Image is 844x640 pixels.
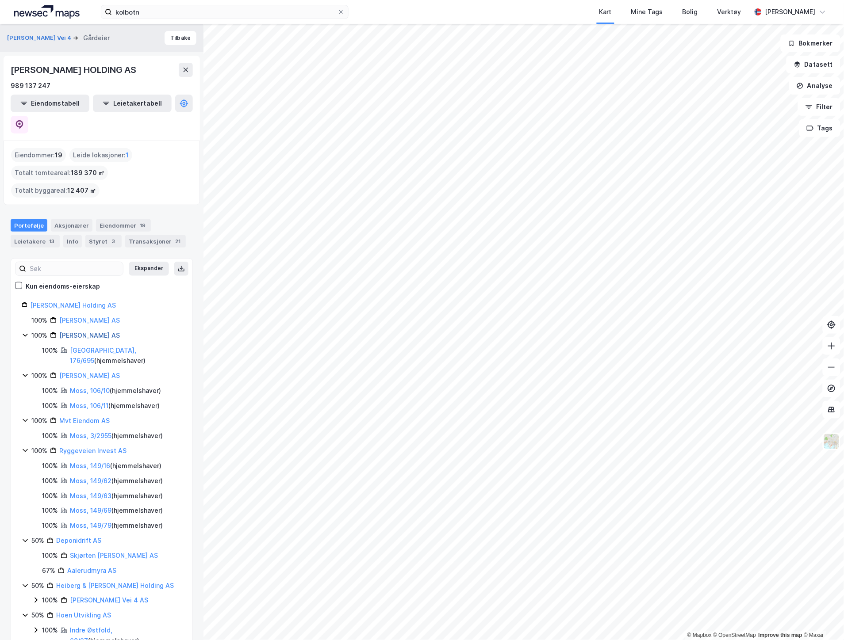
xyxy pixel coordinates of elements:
div: 100% [31,330,47,341]
div: 100% [42,430,58,441]
button: [PERSON_NAME] Vei 4 [7,34,73,42]
div: ( hjemmelshaver ) [70,430,163,441]
span: 1 [126,150,129,160]
div: 100% [31,370,47,381]
a: Moss, 106/11 [70,402,108,409]
div: Kart [599,7,612,17]
div: 100% [42,400,58,411]
a: Hoen Utvikling AS [56,612,111,619]
span: 19 [55,150,62,160]
button: Analyse [789,77,840,95]
div: 3 [109,237,118,246]
div: Portefølje [11,219,47,232]
div: 100% [42,625,58,636]
a: Moss, 106/10 [70,387,110,394]
div: 100% [42,476,58,486]
div: [PERSON_NAME] [765,7,816,17]
button: Ekspander [129,262,169,276]
div: Aksjonærer [51,219,92,232]
div: 67% [42,566,55,576]
div: 100% [42,506,58,516]
div: Eiendommer [96,219,151,232]
div: ( hjemmelshaver ) [70,521,163,531]
a: [PERSON_NAME] Holding AS [30,301,116,309]
div: 50% [31,581,44,591]
span: 12 407 ㎡ [67,185,96,196]
div: 50% [31,610,44,621]
div: Gårdeier [83,33,110,43]
div: 100% [31,446,47,456]
div: 100% [31,315,47,326]
div: Verktøy [717,7,741,17]
div: Kun eiendoms-eierskap [26,281,100,292]
div: 100% [42,551,58,561]
div: ( hjemmelshaver ) [70,345,182,366]
div: 100% [42,521,58,531]
a: Improve this map [759,632,802,639]
a: Moss, 3/2955 [70,432,111,439]
div: 100% [42,595,58,606]
button: Bokmerker [781,34,840,52]
img: logo.a4113a55bc3d86da70a041830d287a7e.svg [14,5,80,19]
span: 189 370 ㎡ [71,168,104,178]
div: ( hjemmelshaver ) [70,491,163,501]
a: OpenStreetMap [714,632,756,639]
a: Skjørten [PERSON_NAME] AS [70,552,158,560]
div: Info [63,235,82,248]
a: Aalerudmyra AS [67,567,116,575]
a: Mapbox [687,632,712,639]
div: 50% [31,536,44,546]
div: 21 [173,237,182,246]
div: ( hjemmelshaver ) [70,385,161,396]
div: Totalt tomteareal : [11,166,108,180]
a: Moss, 149/16 [70,462,110,469]
div: 100% [42,491,58,501]
button: Leietakertabell [93,95,172,112]
div: ( hjemmelshaver ) [70,506,163,516]
div: Kontrollprogram for chat [800,598,844,640]
div: 13 [47,237,56,246]
div: Totalt byggareal : [11,183,100,198]
div: Transaksjoner [125,235,186,248]
div: Styret [85,235,122,248]
div: ( hjemmelshaver ) [70,461,161,471]
div: 100% [42,461,58,471]
div: 100% [42,345,58,356]
a: Moss, 149/69 [70,507,111,514]
a: [PERSON_NAME] AS [59,316,120,324]
a: Moss, 149/63 [70,492,111,499]
button: Tilbake [165,31,196,45]
button: Tags [799,119,840,137]
div: ( hjemmelshaver ) [70,476,163,486]
input: Søk [26,262,123,275]
div: ( hjemmelshaver ) [70,400,160,411]
a: [PERSON_NAME] Vei 4 AS [70,597,148,604]
button: Eiendomstabell [11,95,89,112]
a: Moss, 149/79 [70,522,111,530]
a: Heiberg & [PERSON_NAME] Holding AS [56,582,174,590]
div: Leietakere [11,235,60,248]
div: 100% [42,385,58,396]
div: Eiendommer : [11,148,66,162]
button: Datasett [786,56,840,73]
a: [GEOGRAPHIC_DATA], 176/695 [70,347,136,365]
a: Deponidrift AS [56,537,101,545]
div: Bolig [683,7,698,17]
div: 100% [31,415,47,426]
div: 989 137 247 [11,80,50,91]
div: Leide lokasjoner : [69,148,132,162]
div: 19 [138,221,147,230]
a: Mvt Eiendom AS [59,417,110,424]
button: Filter [798,98,840,116]
a: [PERSON_NAME] AS [59,372,120,379]
iframe: Chat Widget [800,598,844,640]
a: [PERSON_NAME] AS [59,331,120,339]
div: Mine Tags [631,7,663,17]
div: [PERSON_NAME] HOLDING AS [11,63,138,77]
a: Moss, 149/62 [70,477,111,484]
input: Søk på adresse, matrikkel, gårdeiere, leietakere eller personer [112,5,338,19]
a: Ryggeveien Invest AS [59,447,127,454]
img: Z [823,433,840,450]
